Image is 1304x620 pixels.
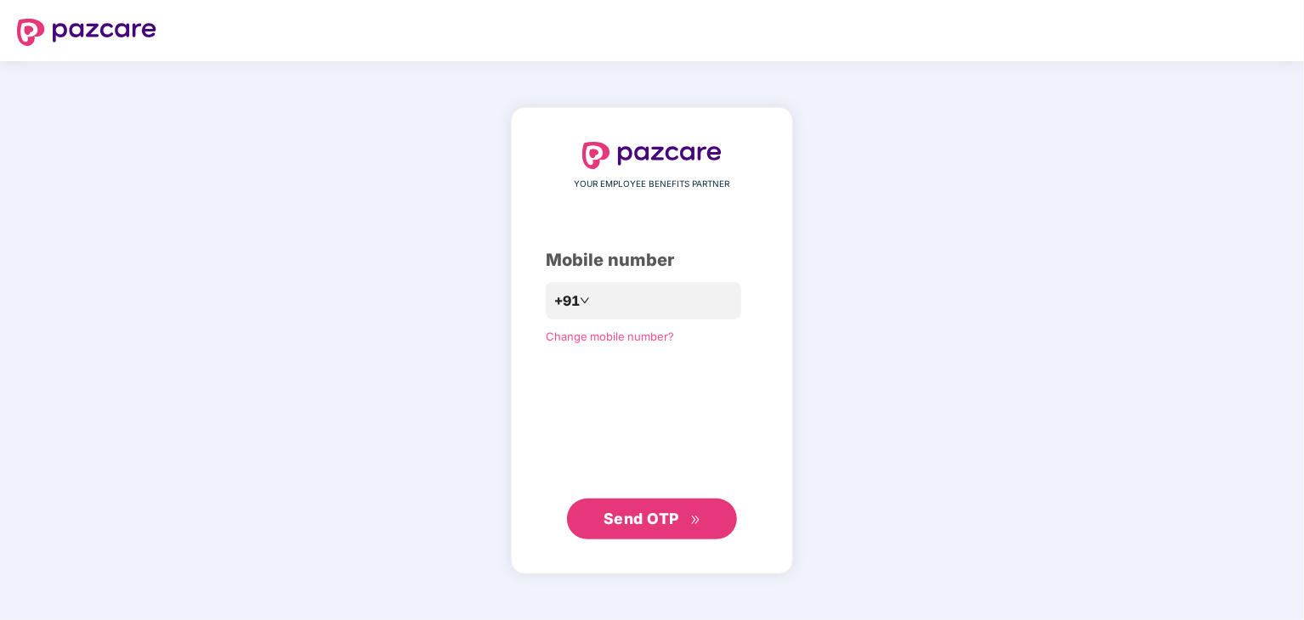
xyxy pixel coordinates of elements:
[567,499,737,539] button: Send OTPdouble-right
[554,290,580,312] span: +91
[575,178,730,191] span: YOUR EMPLOYEE BENEFITS PARTNER
[604,510,679,527] span: Send OTP
[582,142,722,169] img: logo
[546,330,674,343] a: Change mobile number?
[17,19,156,46] img: logo
[580,296,590,306] span: down
[546,247,758,273] div: Mobile number
[690,515,701,526] span: double-right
